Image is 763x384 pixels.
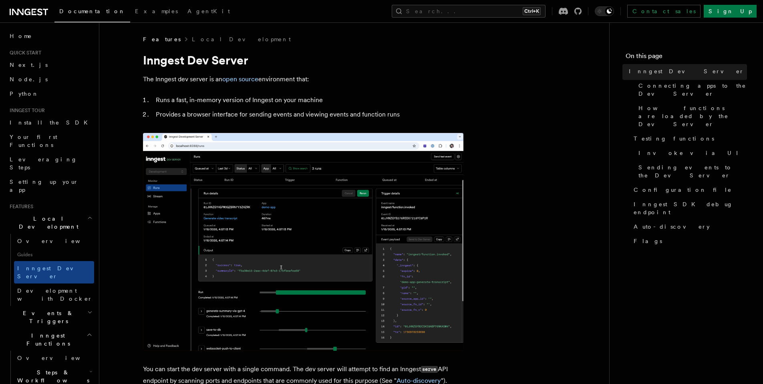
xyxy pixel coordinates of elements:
span: Leveraging Steps [10,156,77,171]
a: Inngest SDK debug endpoint [630,197,747,219]
span: Sending events to the Dev Server [638,163,747,179]
a: Development with Docker [14,283,94,306]
a: Local Development [192,35,291,43]
a: Auto-discovery [630,219,747,234]
span: Development with Docker [17,287,93,302]
a: Sign Up [704,5,757,18]
span: Auto-discovery [634,223,710,231]
span: Home [10,32,32,40]
span: Quick start [6,50,41,56]
a: Inngest Dev Server [14,261,94,283]
span: Features [6,203,33,210]
span: Install the SDK [10,119,93,126]
a: Contact sales [627,5,701,18]
a: Your first Functions [6,130,94,152]
a: Install the SDK [6,115,94,130]
span: Guides [14,248,94,261]
p: The Inngest dev server is an environment that: [143,74,463,85]
span: Invoke via UI [638,149,745,157]
kbd: Ctrl+K [523,7,541,15]
a: Examples [130,2,183,22]
span: Overview [17,238,100,244]
a: Invoke via UI [635,146,747,160]
span: Examples [135,8,178,14]
a: AgentKit [183,2,235,22]
a: Inngest Dev Server [626,64,747,78]
span: Overview [17,355,100,361]
button: Inngest Functions [6,328,94,351]
a: Sending events to the Dev Server [635,160,747,183]
h4: On this page [626,51,747,64]
span: Events & Triggers [6,309,87,325]
a: How functions are loaded by the Dev Server [635,101,747,131]
span: How functions are loaded by the Dev Server [638,104,747,128]
a: Python [6,86,94,101]
span: Python [10,90,39,97]
a: Node.js [6,72,94,86]
li: Runs a fast, in-memory version of Inngest on your machine [153,94,463,106]
span: AgentKit [187,8,230,14]
a: Overview [14,351,94,365]
span: Testing functions [634,135,714,143]
li: Provides a browser interface for sending events and viewing events and function runs [153,109,463,120]
span: Inngest Dev Server [629,67,744,75]
span: Inngest SDK debug endpoint [634,200,747,216]
span: Setting up your app [10,179,79,193]
div: Local Development [6,234,94,306]
button: Events & Triggers [6,306,94,328]
span: Your first Functions [10,134,57,148]
span: Inngest Dev Server [17,265,86,279]
a: Documentation [54,2,130,22]
span: Local Development [6,215,87,231]
a: Next.js [6,58,94,72]
a: Testing functions [630,131,747,146]
a: Home [6,29,94,43]
a: open source [222,75,258,83]
span: Documentation [59,8,125,14]
button: Local Development [6,211,94,234]
a: Leveraging Steps [6,152,94,175]
a: Connecting apps to the Dev Server [635,78,747,101]
span: Inngest Functions [6,332,87,348]
span: Configuration file [634,186,732,194]
a: Configuration file [630,183,747,197]
a: Setting up your app [6,175,94,197]
button: Toggle dark mode [595,6,614,16]
img: Dev Server Demo [143,133,463,351]
a: Flags [630,234,747,248]
h1: Inngest Dev Server [143,53,463,67]
span: Next.js [10,62,48,68]
span: Node.js [10,76,48,82]
span: Connecting apps to the Dev Server [638,82,747,98]
code: serve [421,366,438,373]
span: Features [143,35,181,43]
button: Search...Ctrl+K [392,5,546,18]
a: Overview [14,234,94,248]
span: Flags [634,237,662,245]
span: Inngest tour [6,107,45,114]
